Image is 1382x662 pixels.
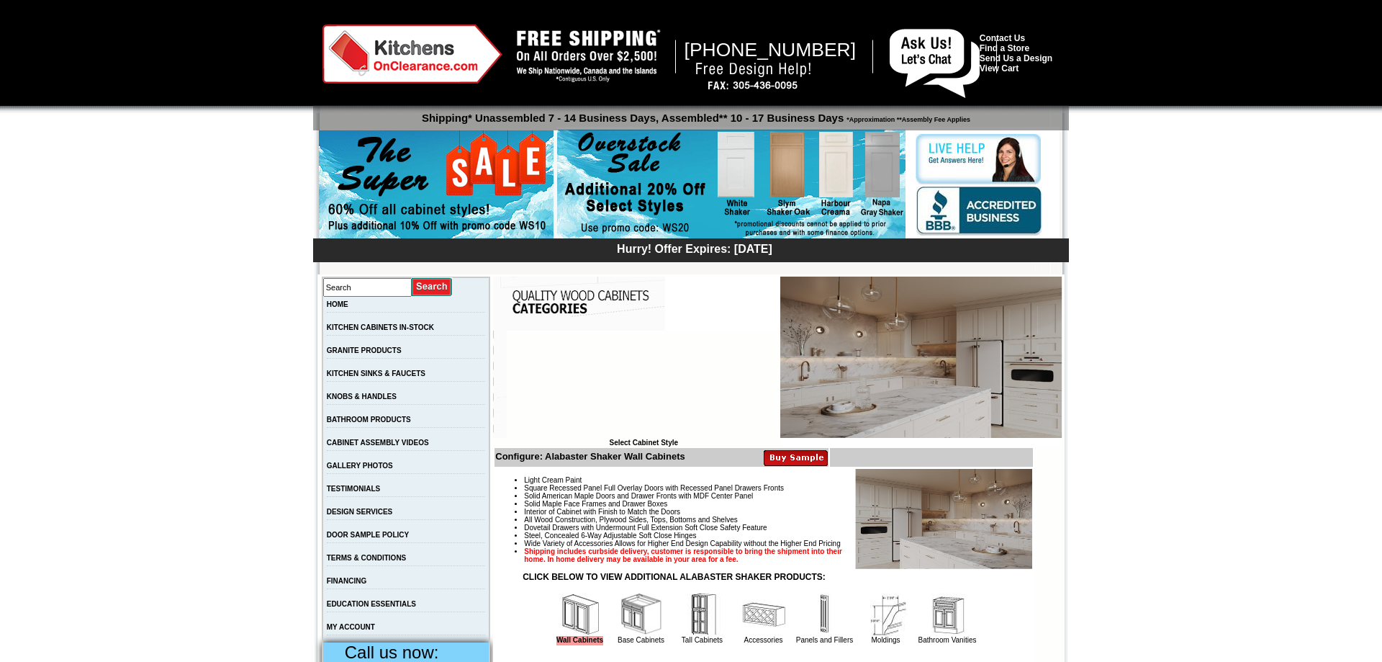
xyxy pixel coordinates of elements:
a: GALLERY PHOTOS [327,462,393,470]
a: BATHROOM PRODUCTS [327,416,411,424]
img: Tall Cabinets [681,593,724,636]
b: Configure: Alabaster Shaker Wall Cabinets [495,451,685,462]
input: Submit [412,277,453,297]
a: HOME [327,300,348,308]
a: FINANCING [327,577,367,585]
a: TESTIMONIALS [327,485,380,493]
a: Bathroom Vanities [918,636,977,644]
img: Panels and Fillers [803,593,846,636]
a: Panels and Fillers [796,636,853,644]
a: TERMS & CONDITIONS [327,554,407,562]
a: Tall Cabinets [682,636,723,644]
span: *Approximation **Assembly Fee Applies [844,112,970,123]
img: Alabaster Shaker [780,277,1062,438]
strong: CLICK BELOW TO VIEW ADDITIONAL ALABASTER SHAKER PRODUCTS: [523,572,826,582]
a: MY ACCOUNT [327,623,375,631]
img: Kitchens on Clearance Logo [322,24,502,84]
div: Hurry! Offer Expires: [DATE] [320,241,1069,256]
a: KITCHEN SINKS & FAUCETS [327,370,425,377]
span: Light Cream Paint [524,476,582,484]
iframe: Browser incompatible [507,331,780,439]
span: Wide Variety of Accessories Allows for Higher End Design Capability without the Higher End Pricing [524,540,840,547]
a: Find a Store [980,43,1029,53]
img: Product Image [855,469,1032,569]
span: [PHONE_NUMBER] [685,39,857,61]
img: Bathroom Vanities [926,593,969,636]
b: Select Cabinet Style [609,439,678,447]
span: Square Recessed Panel Full Overlay Doors with Recessed Panel Drawers Fronts [524,484,784,492]
a: Accessories [744,636,783,644]
a: GRANITE PRODUCTS [327,346,402,354]
span: Steel, Concealed 6-Way Adjustable Soft Close Hinges [524,532,696,540]
a: Send Us a Design [980,53,1052,63]
a: DESIGN SERVICES [327,508,393,516]
img: Accessories [742,593,785,636]
span: Dovetail Drawers with Undermount Full Extension Soft Close Safety Feature [524,524,767,532]
a: EDUCATION ESSENTIALS [327,600,416,608]
a: CABINET ASSEMBLY VIDEOS [327,439,429,447]
span: All Wood Construction, Plywood Sides, Tops, Bottoms and Shelves [524,516,737,524]
img: Base Cabinets [620,593,663,636]
a: DOOR SAMPLE POLICY [327,531,409,539]
span: Solid American Maple Doors and Drawer Fronts with MDF Center Panel [524,492,753,500]
a: KNOBS & HANDLES [327,393,397,401]
img: Wall Cabinets [559,593,602,636]
strong: Shipping includes curbside delivery, customer is responsible to bring the shipment into their hom... [524,547,842,563]
a: Wall Cabinets [556,636,603,645]
p: Shipping* Unassembled 7 - 14 Business Days, Assembled** 10 - 17 Business Days [320,105,1069,124]
span: Solid Maple Face Frames and Drawer Boxes [524,500,667,508]
a: KITCHEN CABINETS IN-STOCK [327,323,434,331]
span: Interior of Cabinet with Finish to Match the Doors [524,508,680,516]
a: Moldings [871,636,900,644]
a: View Cart [980,63,1019,73]
a: Base Cabinets [618,636,664,644]
span: Call us now: [345,643,439,662]
a: Contact Us [980,33,1025,43]
img: Moldings [864,593,908,636]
